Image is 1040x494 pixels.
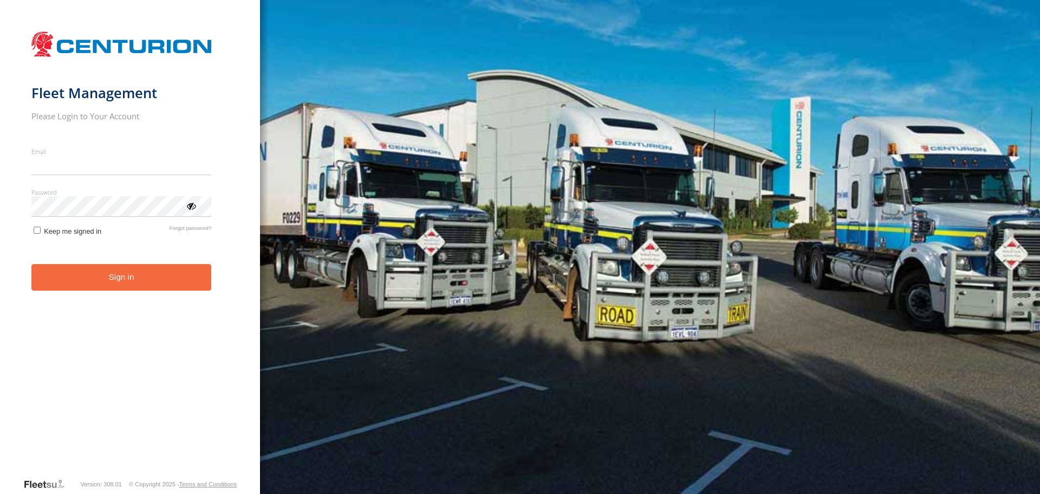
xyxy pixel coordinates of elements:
span: Keep me signed in [44,227,101,235]
label: Password [31,188,212,196]
div: ViewPassword [185,200,196,211]
img: Centurion Transport [31,30,212,58]
h2: Please Login to Your Account [31,111,212,121]
a: Visit our Website [23,479,73,490]
label: Email [31,147,212,156]
h1: Fleet Management [31,84,212,102]
input: Keep me signed in [34,227,41,234]
form: main [31,26,229,478]
a: Terms and Conditions [179,481,237,487]
div: © Copyright 2025 - [129,481,237,487]
a: Forgot password? [170,225,212,235]
button: Sign in [31,264,212,291]
div: Version: 308.01 [81,481,122,487]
